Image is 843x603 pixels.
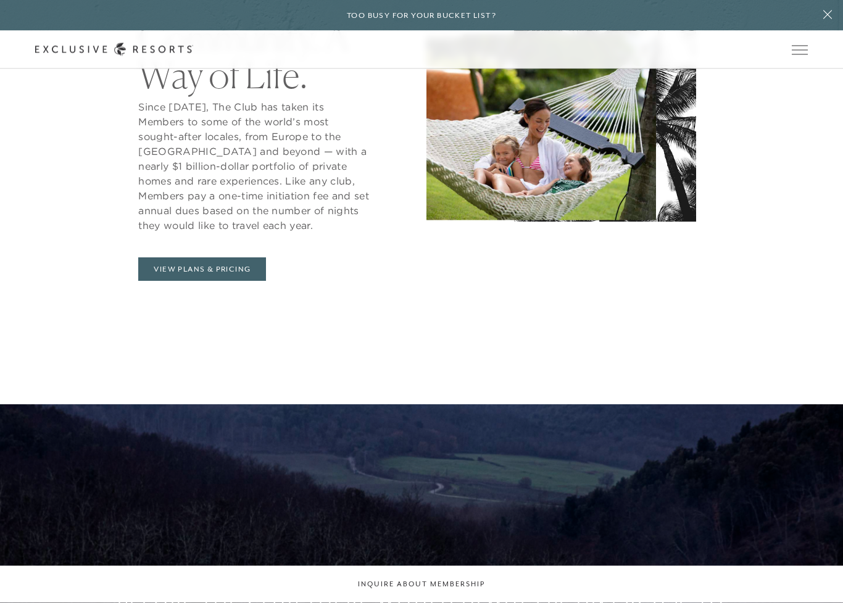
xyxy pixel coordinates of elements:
button: Open navigation [792,46,808,54]
iframe: Qualified Messenger [831,591,843,603]
img: A member of the vacation club Exclusive Resorts relaxing in a hammock with her two children at a ... [426,35,657,221]
a: View Plans & Pricing [138,258,266,281]
h6: Too busy for your bucket list? [347,10,496,22]
p: Since [DATE], The Club has taken its Members to some of the world’s most sought-after locales, fr... [138,100,369,233]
